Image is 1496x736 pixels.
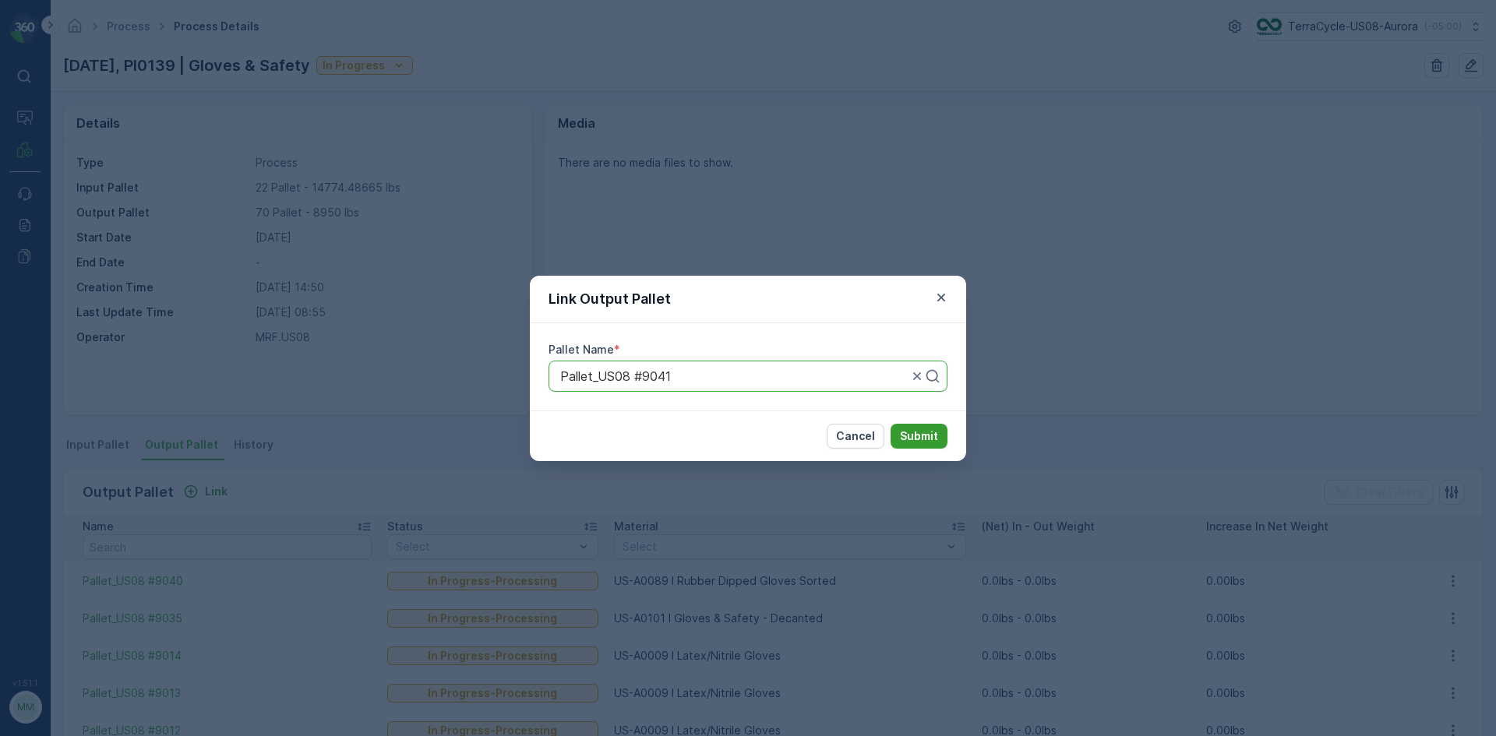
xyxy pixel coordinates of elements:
label: Pallet Name [549,343,614,356]
button: Cancel [827,424,884,449]
p: Submit [900,428,938,444]
p: Link Output Pallet [549,288,671,310]
p: Cancel [836,428,875,444]
button: Submit [891,424,947,449]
